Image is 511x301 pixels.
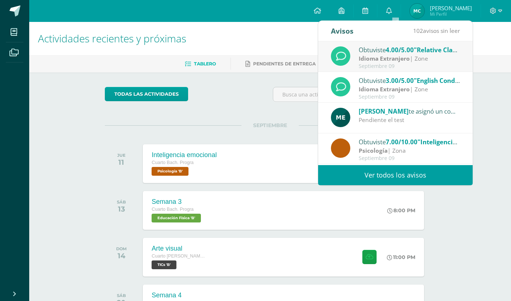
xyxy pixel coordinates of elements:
[359,85,460,94] div: | Zone
[152,254,206,259] span: Cuarto [PERSON_NAME]. [GEOGRAPHIC_DATA]
[152,167,188,176] span: Psicología 'B'
[386,138,417,146] span: 7.00/10.00
[387,254,415,260] div: 11:00 PM
[359,106,460,116] div: te asignó un comentario en 'Inteligencias múltiples parte 2' para 'Psicología'
[331,21,354,41] div: Avisos
[430,4,472,12] span: [PERSON_NAME]
[359,146,460,155] div: | Zona
[359,45,460,54] div: Obtuviste en
[117,153,126,158] div: JUE
[105,87,188,101] a: todas las Actividades
[414,46,469,54] span: "Relative Clauses"
[414,76,503,85] span: "English Conditionals week 4"
[152,207,194,212] span: Cuarto Bach. Progra
[359,76,460,85] div: Obtuviste en
[152,151,217,159] div: Inteligencia emocional
[116,246,127,251] div: DOM
[117,158,126,167] div: 11
[245,58,316,70] a: Pendientes de entrega
[152,160,194,165] span: Cuarto Bach. Progra
[359,155,460,161] div: Septiembre 09
[117,199,126,205] div: SÁB
[117,293,126,298] div: SÁB
[359,54,410,62] strong: Idioma Extranjero
[116,251,127,260] div: 14
[430,11,472,17] span: Mi Perfil
[152,260,176,269] span: TICs 'B'
[359,137,460,146] div: Obtuviste en
[273,87,435,102] input: Busca una actividad próxima aquí...
[38,31,186,45] span: Actividades recientes y próximas
[318,165,473,185] a: Ver todos los avisos
[410,4,424,18] img: 17de14d74979e94ac8db5710e5ebaf2f.png
[117,205,126,213] div: 13
[359,146,388,155] strong: Psicología
[331,108,350,127] img: e5319dee200a4f57f0a5ff00aaca67bb.png
[413,27,423,35] span: 102
[386,76,414,85] span: 3.00/5.00
[359,94,460,100] div: Septiembre 09
[359,54,460,63] div: | Zone
[387,207,415,214] div: 8:00 PM
[152,198,203,206] div: Semana 3
[241,122,299,129] span: SEPTIEMBRE
[152,245,206,252] div: Arte visual
[185,58,216,70] a: Tablero
[359,85,410,93] strong: Idioma Extranjero
[194,61,216,66] span: Tablero
[152,292,203,299] div: Semana 4
[413,27,460,35] span: avisos sin leer
[253,61,316,66] span: Pendientes de entrega
[359,63,460,69] div: Septiembre 09
[152,214,201,222] span: Educación Física 'B'
[359,107,409,115] span: [PERSON_NAME]
[386,46,414,54] span: 4.00/5.00
[359,116,460,124] div: Pendiente el test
